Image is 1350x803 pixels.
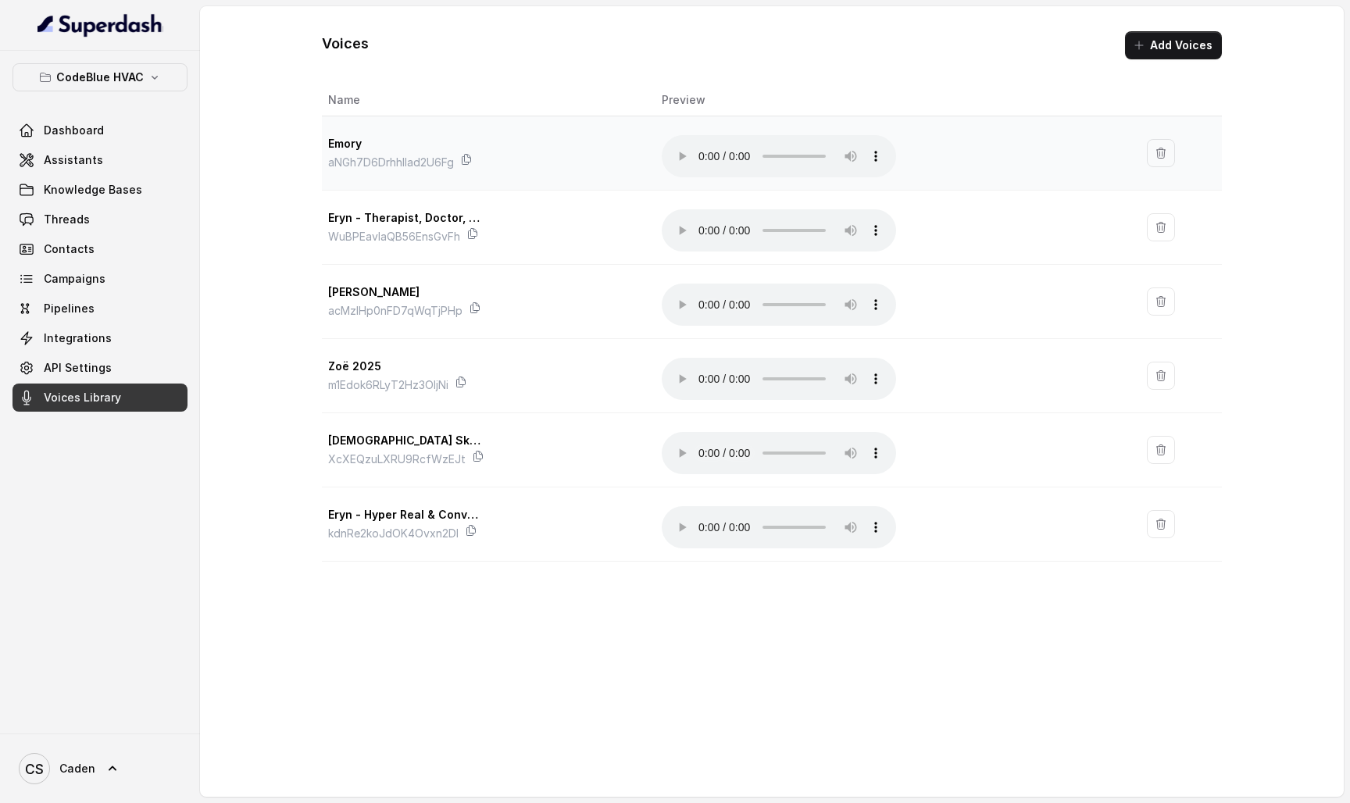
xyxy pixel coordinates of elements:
a: Campaigns [12,265,187,293]
p: aNGh7D6DrhhIlad2U6Fg [328,153,454,172]
a: Integrations [12,324,187,352]
p: [PERSON_NAME] [328,283,484,302]
a: Knowledge Bases [12,176,187,204]
p: CodeBlue HVAC [56,68,144,87]
button: Add Voices [1125,31,1222,59]
p: acMzIHp0nFD7qWqTjPHp [328,302,462,320]
audio: Your browser does not support the audio element. [662,432,896,474]
a: Voices Library [12,384,187,412]
p: XcXEQzuLXRU9RcfWzEJt [328,450,466,469]
p: kdnRe2koJdOK4Ovxn2DI [328,524,459,543]
button: CodeBlue HVAC [12,63,187,91]
audio: Your browser does not support the audio element. [662,135,896,177]
audio: Your browser does not support the audio element. [662,284,896,326]
p: Zoë 2025 [328,357,484,376]
a: Threads [12,205,187,234]
a: Pipelines [12,294,187,323]
a: Contacts [12,235,187,263]
p: m1Edok6RLyT2Hz3OljNi [328,376,448,394]
span: Integrations [44,330,112,346]
th: Name [322,84,649,116]
span: Threads [44,212,90,227]
h1: Voices [322,31,369,59]
p: Eryn - Therapist, Doctor, Trusted Friend, Meditation, [MEDICAL_DATA] [328,209,484,227]
a: Caden [12,747,187,791]
span: Campaigns [44,271,105,287]
p: Emory [328,134,484,153]
span: Dashboard [44,123,104,138]
img: light.svg [37,12,163,37]
span: Pipelines [44,301,95,316]
audio: Your browser does not support the audio element. [662,209,896,252]
span: Voices Library [44,390,121,405]
audio: Your browser does not support the audio element. [662,506,896,548]
a: API Settings [12,354,187,382]
a: Assistants [12,146,187,174]
p: Eryn - Hyper Real & Conversation [328,505,484,524]
audio: Your browser does not support the audio element. [662,358,896,400]
span: Assistants [44,152,103,168]
p: WuBPEavIaQB56EnsGvFh [328,227,460,246]
span: API Settings [44,360,112,376]
span: Caden [59,761,95,776]
span: Knowledge Bases [44,182,142,198]
p: [DEMOGRAPHIC_DATA] Sky - Natural Conversations [328,431,484,450]
text: CS [25,761,44,777]
a: Dashboard [12,116,187,145]
span: Contacts [44,241,95,257]
th: Preview [649,84,1134,116]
